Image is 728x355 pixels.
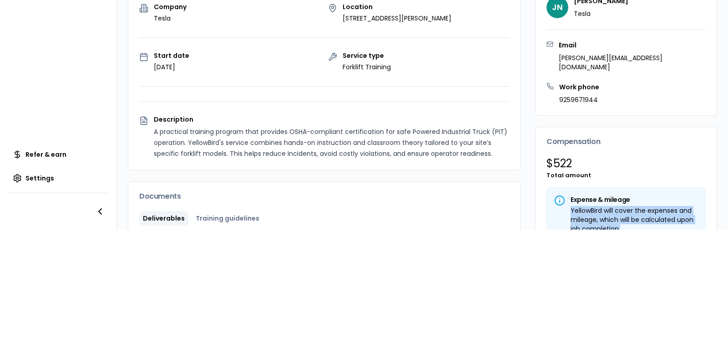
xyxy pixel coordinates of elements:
[546,171,706,180] p: Total amount
[139,193,509,200] h3: Documents
[154,4,187,10] p: Company
[154,126,509,159] p: A practical training program that provides OSHA-compliant certification for safe Powered Industri...
[154,14,187,23] p: Tesla
[7,169,109,187] a: Settings
[574,9,628,18] p: Tesla
[546,138,706,145] h3: Compensation
[25,150,66,159] span: Refer & earn
[154,116,509,123] p: Description
[559,82,599,92] h3: Work phone
[559,53,706,72] p: [PERSON_NAME][EMAIL_ADDRESS][DOMAIN_NAME]
[554,206,698,233] div: YellowBird will cover the expenses and mileage, which will be calculated upon job completion.
[192,211,263,226] button: Training guidelines
[343,62,391,72] p: Forklift Training
[154,62,189,72] p: [DATE]
[25,174,54,183] span: Settings
[554,195,698,204] h5: Expense & mileage
[343,52,391,59] p: Service type
[546,156,706,171] p: $ 522
[154,52,189,59] p: Start date
[7,145,109,164] a: Refer & earn
[559,95,599,104] p: 9259671944
[139,211,188,226] button: Deliverables
[559,41,706,50] h3: Email
[343,4,451,10] p: Location
[343,14,451,23] p: [STREET_ADDRESS][PERSON_NAME]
